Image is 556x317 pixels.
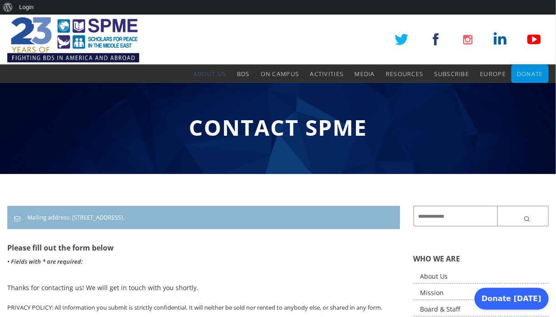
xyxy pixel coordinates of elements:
[414,270,549,284] a: About Us
[261,65,299,83] a: On Campus
[517,70,543,78] span: Donate
[261,70,299,78] span: On Campus
[480,65,506,83] a: Europe
[435,65,470,83] a: Subscribe
[7,243,114,253] span: Please fill out the form below
[310,70,344,78] span: Activities
[7,257,82,266] em: • Fields with * are required:
[354,70,375,78] span: Media
[517,65,543,83] a: Donate
[386,65,424,83] a: Resources
[354,65,375,83] a: Media
[386,70,424,78] span: Resources
[237,65,250,83] a: BDS
[237,70,250,78] span: BDS
[7,281,400,295] div: Thanks for contacting us! We will get in touch with you shortly.
[414,254,549,264] h5: WHO WE ARE
[193,65,226,83] a: About Us
[14,213,393,222] p: Mailing address: [STREET_ADDRESS].
[7,15,139,65] img: SPME
[193,70,226,78] span: About Us
[414,286,549,300] a: Mission
[480,70,506,78] span: Europe
[414,302,549,317] a: Board & Staff
[7,303,382,312] span: PRIVACY POLICY: All Information you submit is strictly confidential. It will neither be sold nor ...
[189,112,367,142] span: Contact SPME
[435,70,470,78] span: Subscribe
[310,65,344,83] a: Activities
